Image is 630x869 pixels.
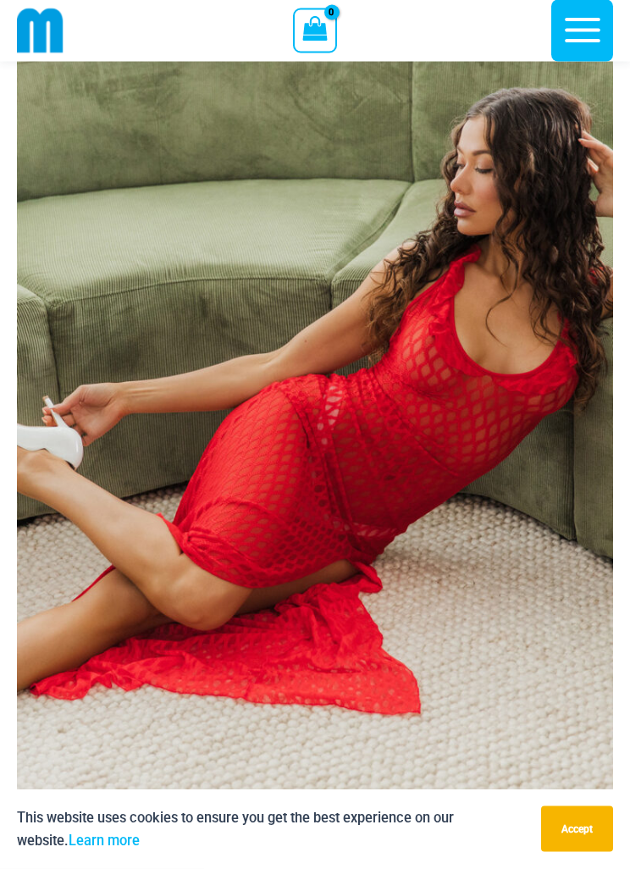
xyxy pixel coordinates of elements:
a: Learn more [69,833,140,849]
button: Accept [541,806,613,852]
p: This website uses cookies to ensure you get the best experience on our website. [17,806,528,852]
img: cropped mm emblem [17,8,64,54]
a: View Shopping Cart, empty [293,8,336,53]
